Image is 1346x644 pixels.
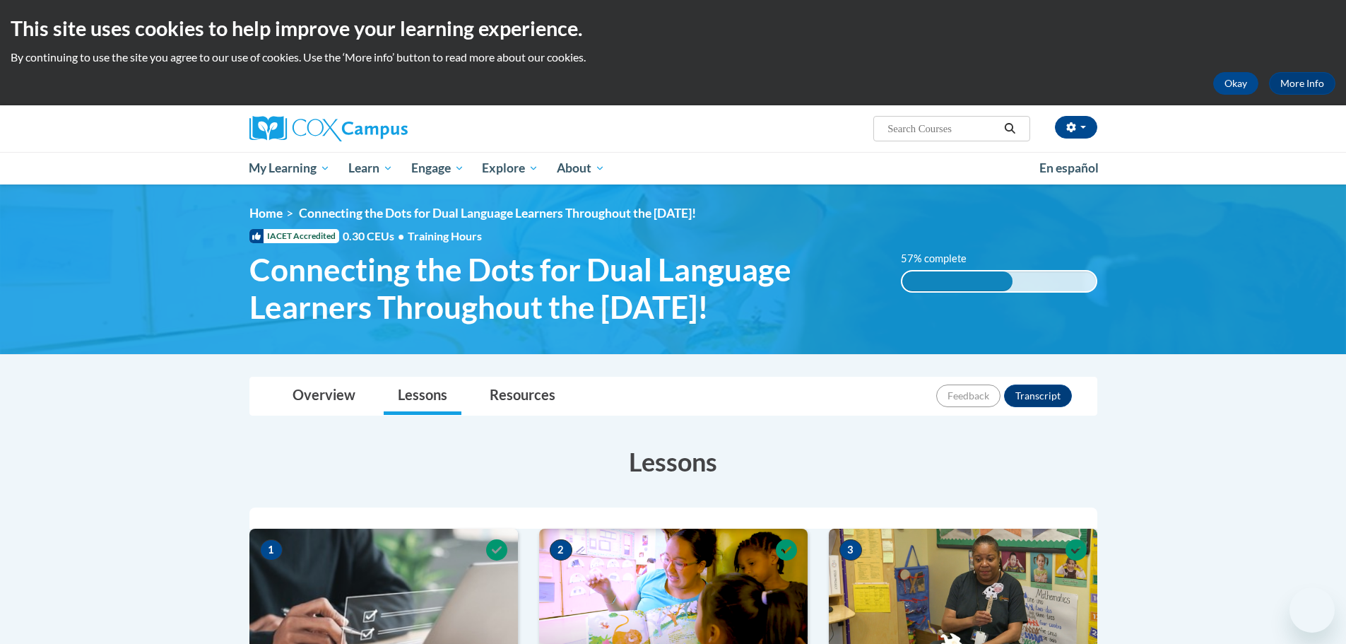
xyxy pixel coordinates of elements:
input: Search Courses [886,120,999,137]
span: IACET Accredited [249,229,339,243]
span: Connecting the Dots for Dual Language Learners Throughout the [DATE]! [249,251,880,326]
a: Overview [278,377,370,415]
span: Engage [411,160,464,177]
div: 57% complete [902,271,1013,291]
button: Transcript [1004,385,1072,407]
a: Engage [402,152,473,185]
h2: This site uses cookies to help improve your learning experience. [11,14,1335,42]
a: Learn [339,152,402,185]
button: Okay [1213,72,1258,95]
a: Home [249,206,283,221]
span: 1 [260,539,283,561]
span: Explore [482,160,538,177]
a: Resources [476,377,569,415]
a: My Learning [240,152,340,185]
button: Account Settings [1055,116,1097,139]
img: Cox Campus [249,116,408,141]
a: About [548,152,614,185]
a: Cox Campus [249,116,518,141]
span: About [557,160,605,177]
span: Connecting the Dots for Dual Language Learners Throughout the [DATE]! [299,206,696,221]
div: Main menu [228,152,1118,185]
span: • [398,229,404,242]
label: 57% complete [901,251,982,267]
button: Search [999,120,1020,137]
button: Feedback [936,385,1000,407]
h3: Lessons [249,444,1097,479]
span: My Learning [249,160,330,177]
a: Explore [473,152,548,185]
p: By continuing to use the site you agree to our use of cookies. Use the ‘More info’ button to read... [11,49,1335,65]
span: 3 [839,539,862,561]
a: En español [1030,153,1108,183]
span: Training Hours [408,229,482,242]
a: Lessons [384,377,461,415]
span: En español [1039,160,1099,175]
span: Learn [348,160,393,177]
span: 2 [550,539,572,561]
span: 0.30 CEUs [343,228,408,244]
a: More Info [1269,72,1335,95]
iframe: Button to launch messaging window [1289,587,1335,633]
